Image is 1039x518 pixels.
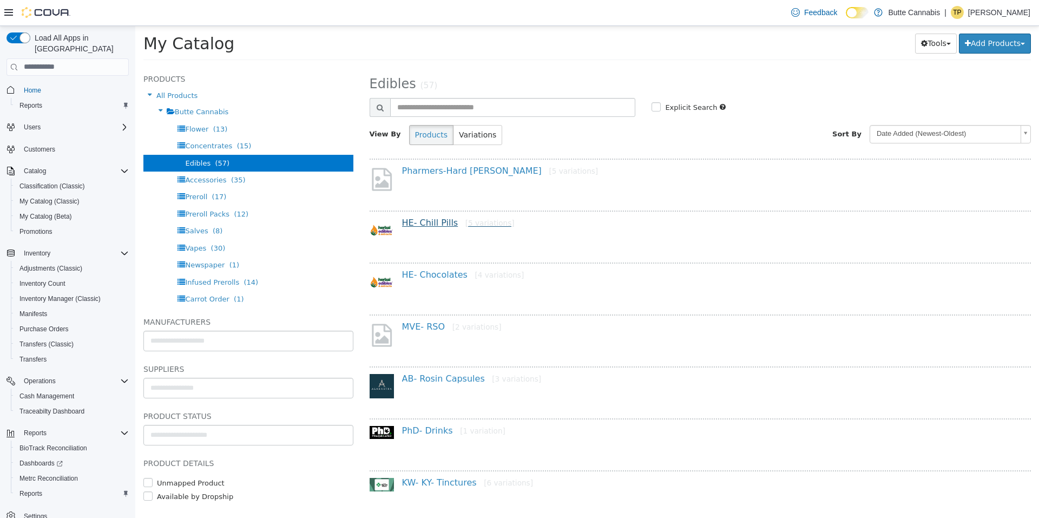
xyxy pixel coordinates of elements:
[2,82,133,98] button: Home
[15,225,129,238] span: Promotions
[19,444,87,453] span: BioTrack Reconciliation
[19,452,89,463] label: Unmapped Product
[15,390,129,403] span: Cash Management
[267,296,366,306] a: MVE- RSO[2 variations]
[80,133,94,141] span: (57)
[846,7,869,18] input: Dark Mode
[267,140,463,150] a: Pharmers-Hard [PERSON_NAME][5 variations]
[19,84,45,97] a: Home
[2,141,133,157] button: Customers
[19,142,129,156] span: Customers
[234,50,281,65] span: Edibles
[21,65,62,74] span: All Products
[267,192,379,202] a: HE- Chill Pills[5 variations]
[15,442,91,455] a: BioTrack Reconciliation
[15,277,70,290] a: Inventory Count
[339,245,389,253] small: [4 variations]
[19,407,84,416] span: Traceabilty Dashboard
[11,389,133,404] button: Cash Management
[77,167,91,175] span: (17)
[19,101,42,110] span: Reports
[24,377,56,385] span: Operations
[19,465,98,476] label: Available by Dropship
[325,401,370,409] small: [1 variation]
[19,375,129,388] span: Operations
[15,390,78,403] a: Cash Management
[15,405,89,418] a: Traceabilty Dashboard
[19,165,50,178] button: Catalog
[22,7,70,18] img: Cova
[11,194,133,209] button: My Catalog (Classic)
[15,292,105,305] a: Inventory Manager (Classic)
[234,104,266,112] span: View By
[15,338,129,351] span: Transfers (Classic)
[24,86,41,95] span: Home
[697,104,726,112] span: Sort By
[19,227,52,236] span: Promotions
[108,252,123,260] span: (14)
[98,184,113,192] span: (12)
[285,55,302,64] small: (57)
[19,355,47,364] span: Transfers
[348,453,398,461] small: [6 variations]
[2,163,133,179] button: Catalog
[76,218,90,226] span: (30)
[15,353,129,366] span: Transfers
[15,210,76,223] a: My Catalog (Beta)
[234,244,259,268] img: 150
[15,99,129,112] span: Reports
[11,179,133,194] button: Classification (Classic)
[19,325,69,333] span: Purchase Orders
[19,247,55,260] button: Inventory
[267,399,370,410] a: PhD- Drinks[1 variation]
[234,140,259,167] img: missing-image.png
[19,182,85,191] span: Classification (Classic)
[318,99,367,119] button: Variations
[15,262,87,275] a: Adjustments (Classic)
[24,145,55,154] span: Customers
[15,195,129,208] span: My Catalog (Classic)
[50,99,73,107] span: Flower
[11,224,133,239] button: Promotions
[19,247,129,260] span: Inventory
[8,337,218,350] h5: Suppliers
[15,277,129,290] span: Inventory Count
[11,404,133,419] button: Traceabilty Dashboard
[2,120,133,135] button: Users
[11,471,133,486] button: Metrc Reconciliation
[15,210,129,223] span: My Catalog (Beta)
[19,165,129,178] span: Catalog
[234,400,259,413] img: 150
[330,193,379,201] small: [5 variations]
[19,375,60,388] button: Operations
[888,6,940,19] p: Butte Cannabis
[15,457,129,470] span: Dashboards
[15,405,129,418] span: Traceabilty Dashboard
[19,264,82,273] span: Adjustments (Classic)
[968,6,1030,19] p: [PERSON_NAME]
[846,18,846,19] span: Dark Mode
[15,442,129,455] span: BioTrack Reconciliation
[15,292,129,305] span: Inventory Manager (Classic)
[735,100,881,116] span: Date Added (Newest-Oldest)
[11,306,133,322] button: Manifests
[19,474,78,483] span: Metrc Reconciliation
[234,348,259,372] img: 150
[50,218,71,226] span: Vapes
[15,180,129,193] span: Classification (Classic)
[11,441,133,456] button: BioTrack Reconciliation
[78,99,93,107] span: (13)
[15,353,51,366] a: Transfers
[19,279,65,288] span: Inventory Count
[50,201,73,209] span: Salves
[50,252,104,260] span: Infused Prerolls
[50,150,91,158] span: Accessories
[11,261,133,276] button: Adjustments (Classic)
[15,225,57,238] a: Promotions
[102,116,116,124] span: (15)
[234,192,259,217] img: 150
[19,340,74,349] span: Transfers (Classic)
[19,310,47,318] span: Manifests
[19,212,72,221] span: My Catalog (Beta)
[2,246,133,261] button: Inventory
